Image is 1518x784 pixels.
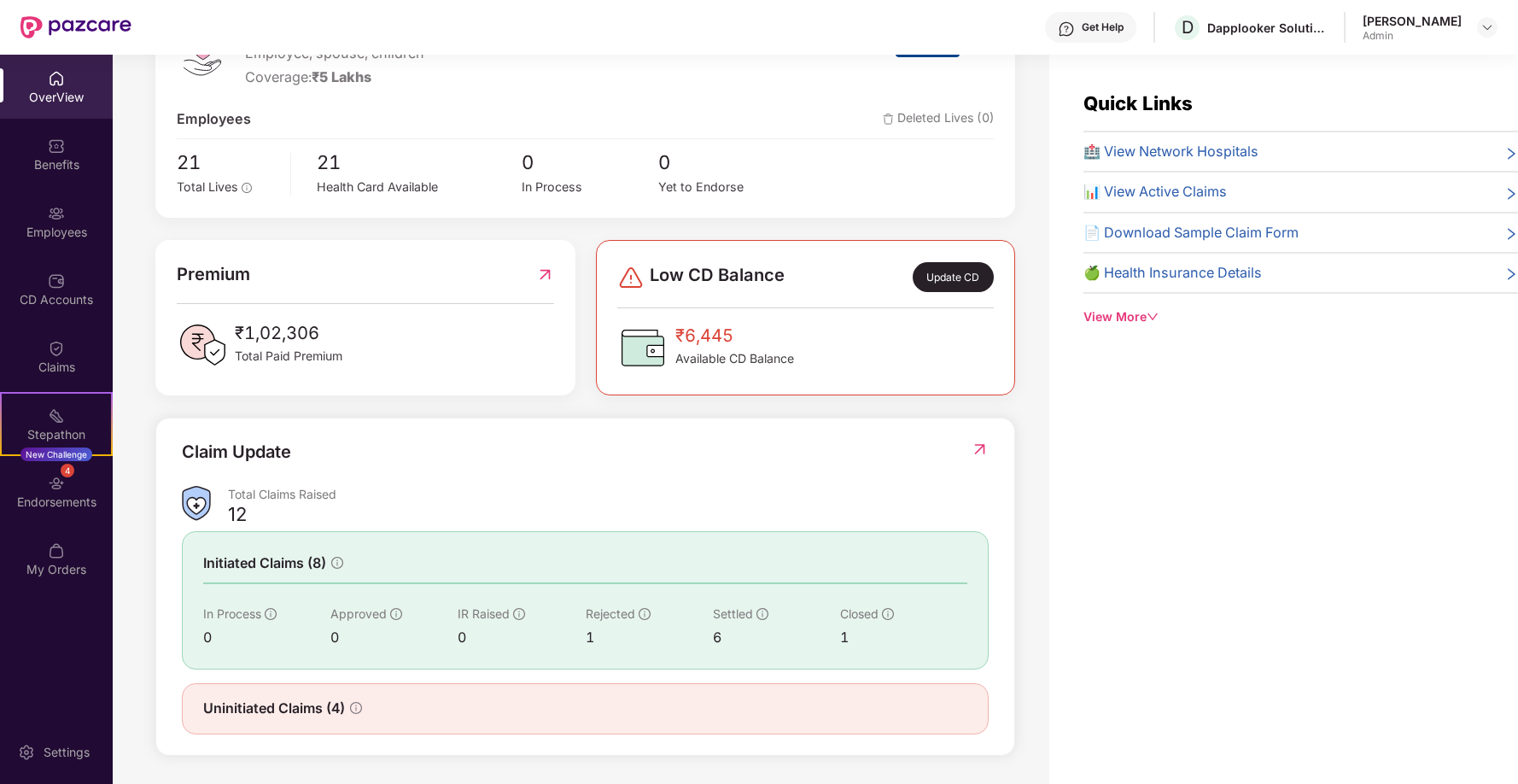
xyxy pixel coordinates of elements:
span: right [1504,225,1518,243]
span: Premium [177,261,250,289]
div: Settings [38,744,95,761]
img: CDBalanceIcon [617,322,669,373]
span: right [1504,144,1518,162]
img: deleteIcon [883,114,894,125]
div: Claim Update [182,439,291,465]
span: right [1504,184,1518,202]
div: Stepathon [2,426,111,443]
img: PaidPremiumIcon [177,319,228,371]
span: down [1147,311,1159,323]
span: info-circle [350,702,362,714]
span: Uninitiated Claims (4) [203,698,345,719]
span: ₹6,445 [675,322,794,349]
img: svg+xml;base64,PHN2ZyBpZD0iQmVuZWZpdHMiIHhtbG5zPSJodHRwOi8vd3d3LnczLm9yZy8yMDAwL3N2ZyIgd2lkdGg9Ij... [48,137,65,155]
span: info-circle [882,608,894,620]
span: 21 [317,148,522,178]
div: 0 [458,627,585,648]
div: Coverage: [245,67,441,88]
div: Health Card Available [317,178,522,196]
div: Admin [1363,29,1462,43]
div: Total Claims Raised [228,486,989,502]
img: svg+xml;base64,PHN2ZyBpZD0iQ0RfQWNjb3VudHMiIGRhdGEtbmFtZT0iQ0QgQWNjb3VudHMiIHhtbG5zPSJodHRwOi8vd3... [48,272,65,290]
img: svg+xml;base64,PHN2ZyBpZD0iSGVscC0zMngzMiIgeG1sbnM9Imh0dHA6Ly93d3cudzMub3JnLzIwMDAvc3ZnIiB3aWR0aD... [1058,20,1075,38]
span: info-circle [756,608,768,620]
div: New Challenge [20,448,92,461]
span: IR Raised [458,606,510,621]
div: 0 [203,627,330,648]
span: info-circle [331,557,343,569]
span: D [1182,17,1194,38]
div: In Process [522,178,658,196]
img: svg+xml;base64,PHN2ZyBpZD0iSG9tZSIgeG1sbnM9Imh0dHA6Ly93d3cudzMub3JnLzIwMDAvc3ZnIiB3aWR0aD0iMjAiIG... [48,70,65,87]
span: Employees [177,108,251,130]
span: Available CD Balance [675,349,794,368]
img: svg+xml;base64,PHN2ZyBpZD0iRHJvcGRvd24tMzJ4MzIiIHhtbG5zPSJodHRwOi8vd3d3LnczLm9yZy8yMDAwL3N2ZyIgd2... [1480,20,1494,34]
div: 0 [330,627,458,648]
span: info-circle [639,608,651,620]
span: info-circle [265,608,277,620]
img: svg+xml;base64,PHN2ZyB4bWxucz0iaHR0cDovL3d3dy53My5vcmcvMjAwMC9zdmciIHdpZHRoPSIyMSIgaGVpZ2h0PSIyMC... [48,407,65,424]
span: Low CD Balance [650,262,785,292]
span: Deleted Lives (0) [883,108,995,130]
img: ClaimsSummaryIcon [182,486,211,521]
span: info-circle [242,183,252,193]
div: [PERSON_NAME] [1363,13,1462,29]
span: 🍏 Health Insurance Details [1083,262,1262,284]
span: Closed [840,606,879,621]
div: 4 [61,464,74,477]
span: 📊 View Active Claims [1083,181,1227,202]
span: info-circle [513,608,525,620]
span: Settled [713,606,753,621]
span: Total Paid Premium [235,347,342,366]
img: svg+xml;base64,PHN2ZyBpZD0iQ2xhaW0iIHhtbG5zPSJodHRwOi8vd3d3LnczLm9yZy8yMDAwL3N2ZyIgd2lkdGg9IjIwIi... [48,340,65,357]
img: svg+xml;base64,PHN2ZyBpZD0iU2V0dGluZy0yMHgyMCIgeG1sbnM9Imh0dHA6Ly93d3cudzMub3JnLzIwMDAvc3ZnIiB3aW... [18,744,35,761]
div: 1 [840,627,967,648]
span: Quick Links [1083,91,1193,114]
span: Rejected [586,606,635,621]
img: New Pazcare Logo [20,16,131,38]
img: svg+xml;base64,PHN2ZyBpZD0iTXlfT3JkZXJzIiBkYXRhLW5hbWU9Ik15IE9yZGVycyIgeG1sbnM9Imh0dHA6Ly93d3cudz... [48,542,65,559]
img: svg+xml;base64,PHN2ZyBpZD0iRGFuZ2VyLTMyeDMyIiB4bWxucz0iaHR0cDovL3d3dy53My5vcmcvMjAwMC9zdmciIHdpZH... [617,264,645,291]
div: Yet to Endorse [658,178,795,196]
span: 0 [522,148,658,178]
div: Dapplooker Solutions Private Limited [1207,20,1327,36]
div: 6 [713,627,840,648]
img: RedirectIcon [536,261,554,289]
div: Update CD [913,262,993,292]
span: Initiated Claims (8) [203,553,326,574]
span: info-circle [390,608,402,620]
img: RedirectIcon [971,441,989,458]
span: Total Lives [177,179,238,194]
div: View More [1083,307,1518,326]
span: Approved [330,606,387,621]
div: 1 [586,627,713,648]
span: 21 [177,148,279,178]
span: 0 [658,148,795,178]
span: right [1504,266,1518,284]
span: 🏥 View Network Hospitals [1083,141,1258,162]
span: ₹5 Lakhs [312,68,371,85]
div: 12 [228,502,247,526]
span: 📄 Download Sample Claim Form [1083,222,1299,243]
span: ₹1,02,306 [235,319,342,347]
img: svg+xml;base64,PHN2ZyBpZD0iRW1wbG95ZWVzIiB4bWxucz0iaHR0cDovL3d3dy53My5vcmcvMjAwMC9zdmciIHdpZHRoPS... [48,205,65,222]
div: Get Help [1082,20,1124,34]
span: In Process [203,606,261,621]
img: svg+xml;base64,PHN2ZyBpZD0iRW5kb3JzZW1lbnRzIiB4bWxucz0iaHR0cDovL3d3dy53My5vcmcvMjAwMC9zdmciIHdpZH... [48,475,65,492]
